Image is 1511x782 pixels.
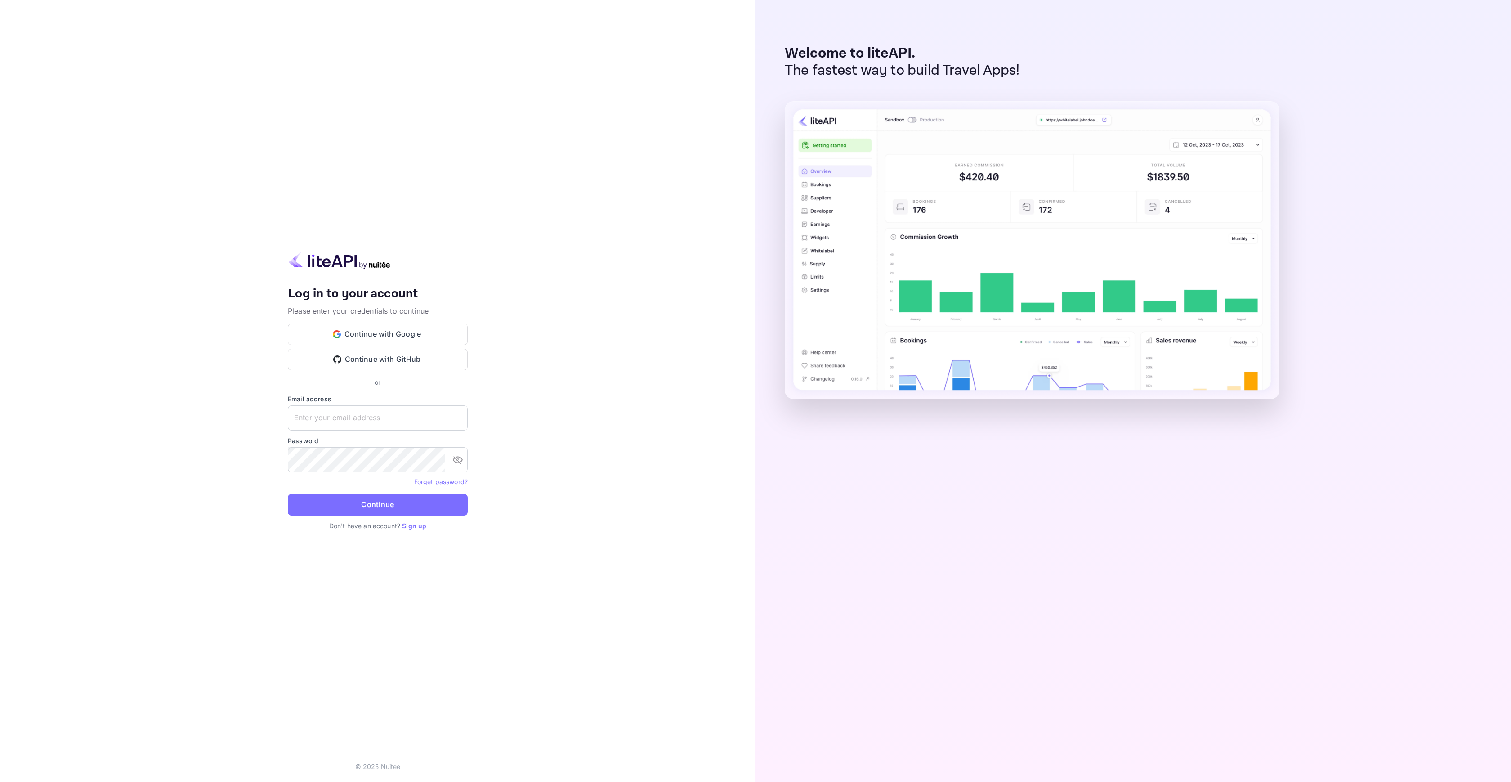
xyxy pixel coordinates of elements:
[355,762,401,771] p: © 2025 Nuitee
[288,494,468,516] button: Continue
[288,252,391,269] img: liteapi
[288,324,468,345] button: Continue with Google
[288,521,468,530] p: Don't have an account?
[785,45,1020,62] p: Welcome to liteAPI.
[449,451,467,469] button: toggle password visibility
[785,101,1279,399] img: liteAPI Dashboard Preview
[288,349,468,370] button: Continue with GitHub
[288,286,468,302] h4: Log in to your account
[375,378,380,387] p: or
[785,62,1020,79] p: The fastest way to build Travel Apps!
[288,436,468,445] label: Password
[288,405,468,431] input: Enter your email address
[288,394,468,404] label: Email address
[402,522,426,530] a: Sign up
[414,477,468,486] a: Forget password?
[288,306,468,316] p: Please enter your credentials to continue
[414,478,468,485] a: Forget password?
